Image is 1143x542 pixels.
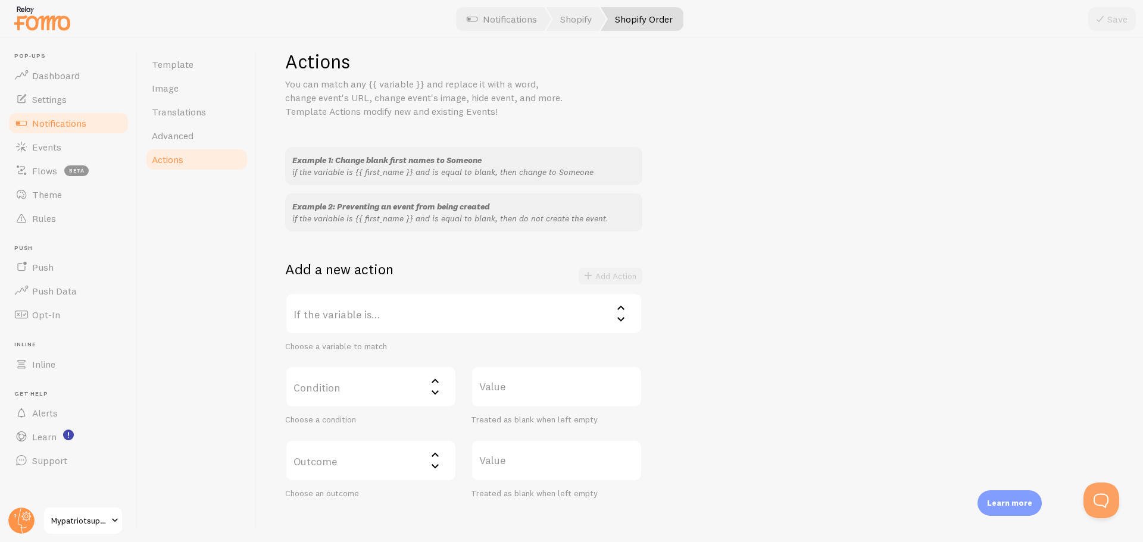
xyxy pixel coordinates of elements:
p: Learn more [987,497,1032,509]
a: Alerts [7,401,130,425]
span: Theme [32,189,62,200]
label: If the variable is... [285,293,642,334]
img: fomo-relay-logo-orange.svg [13,3,72,33]
a: Mypatriotsupply [43,506,123,535]
a: Rules [7,206,130,230]
a: Support [7,449,130,472]
span: Notifications [32,117,86,129]
p: if the variable is {{ first_name }} and is equal to blank, then change to Someone [292,166,635,178]
a: Theme [7,183,130,206]
a: Image [145,76,249,100]
div: Choose a variable to match [285,342,642,352]
div: Treated as blank when left empty [471,488,642,499]
p: if the variable is {{ first_name }} and is equal to blank, then do not create the event. [292,212,635,224]
a: Learn [7,425,130,449]
a: Flows beta [7,159,130,183]
div: Treated as blank when left empty [471,415,642,425]
span: Push Data [32,285,77,297]
a: Dashboard [7,64,130,87]
span: Pop-ups [14,52,130,60]
a: Template [145,52,249,76]
span: Alerts [32,407,58,419]
div: Choose an outcome [285,488,457,499]
p: You can match any {{ variable }} and replace it with a word, change event's URL, change event's i... [285,77,571,118]
a: Notifications [7,111,130,135]
a: Opt-In [7,303,130,327]
h1: Actions [285,49,1114,74]
svg: <p>Watch New Feature Tutorials!</p> [63,430,74,440]
span: Example 1: Change blank first names to Someone [292,155,482,165]
span: Image [152,82,179,94]
span: Inline [14,341,130,349]
span: Dashboard [32,70,80,82]
span: Rules [32,212,56,224]
span: Advanced [152,130,193,142]
span: Template [152,58,193,70]
span: Get Help [14,390,130,398]
iframe: Help Scout Beacon - Open [1083,483,1119,518]
span: Learn [32,431,57,443]
span: Actions [152,153,183,165]
h2: Add a new action [285,260,394,278]
span: Mypatriotsupply [51,513,108,528]
span: beta [64,165,89,176]
span: Inline [32,358,55,370]
span: Push [32,261,54,273]
span: Translations [152,106,206,118]
span: Example 2: Preventing an event from being created [292,201,490,212]
a: Push Data [7,279,130,303]
div: Learn more [978,490,1042,516]
label: Condition [285,366,457,408]
a: Actions [145,148,249,171]
a: Inline [7,352,130,376]
label: Value [471,440,642,481]
span: Opt-In [32,309,60,321]
span: Flows [32,165,57,177]
label: Outcome [285,440,457,481]
span: Settings [32,93,67,105]
div: Choose a condition [285,415,457,425]
label: Value [471,366,642,408]
a: Settings [7,87,130,111]
span: Support [32,455,67,466]
a: Advanced [145,124,249,148]
a: Translations [145,100,249,124]
a: Events [7,135,130,159]
a: Push [7,255,130,279]
span: Push [14,245,130,252]
span: Events [32,141,61,153]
